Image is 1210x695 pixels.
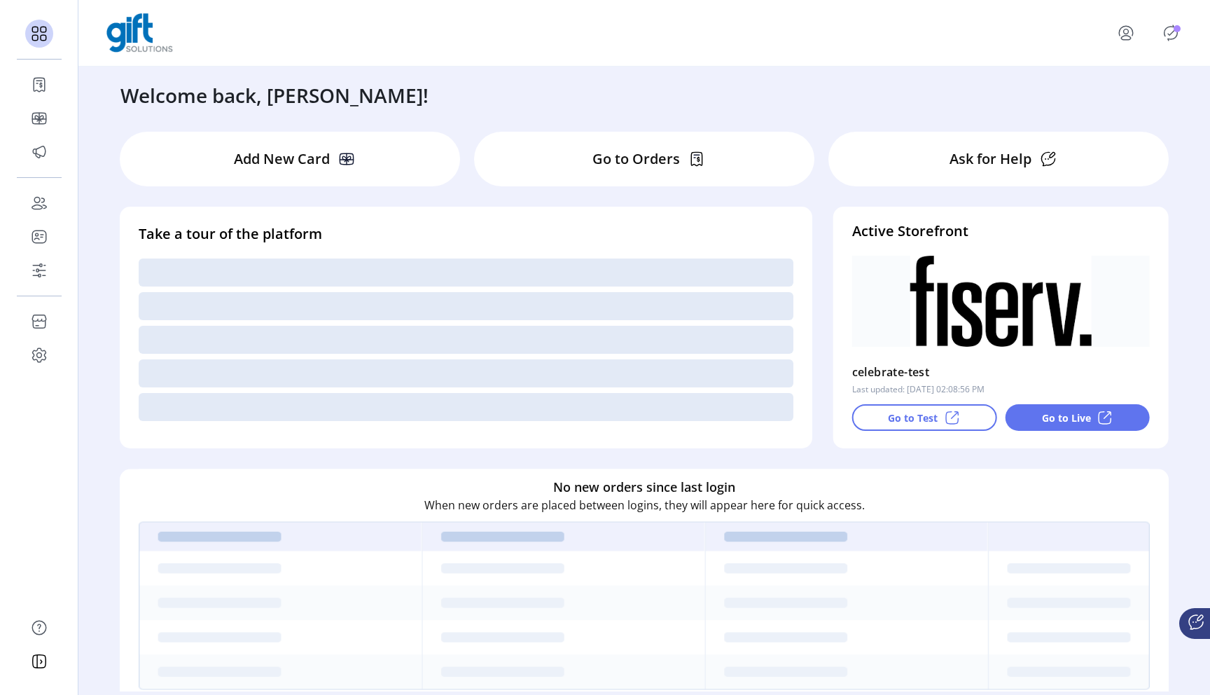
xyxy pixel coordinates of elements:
[592,149,680,170] p: Go to Orders
[1098,16,1160,50] button: menu
[950,149,1031,170] p: Ask for Help
[553,478,735,497] h6: No new orders since last login
[1160,22,1182,44] button: Publisher Panel
[106,13,173,53] img: logo
[424,497,865,514] p: When new orders are placed between logins, they will appear here for quick access.
[888,411,938,425] p: Go to Test
[852,383,985,396] p: Last updated: [DATE] 02:08:56 PM
[852,221,1150,242] h4: Active Storefront
[852,361,930,383] p: celebrate-test
[1042,411,1091,425] p: Go to Live
[120,81,429,110] h3: Welcome back, [PERSON_NAME]!
[234,149,330,170] p: Add New Card
[139,223,793,245] h4: Take a tour of the platform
